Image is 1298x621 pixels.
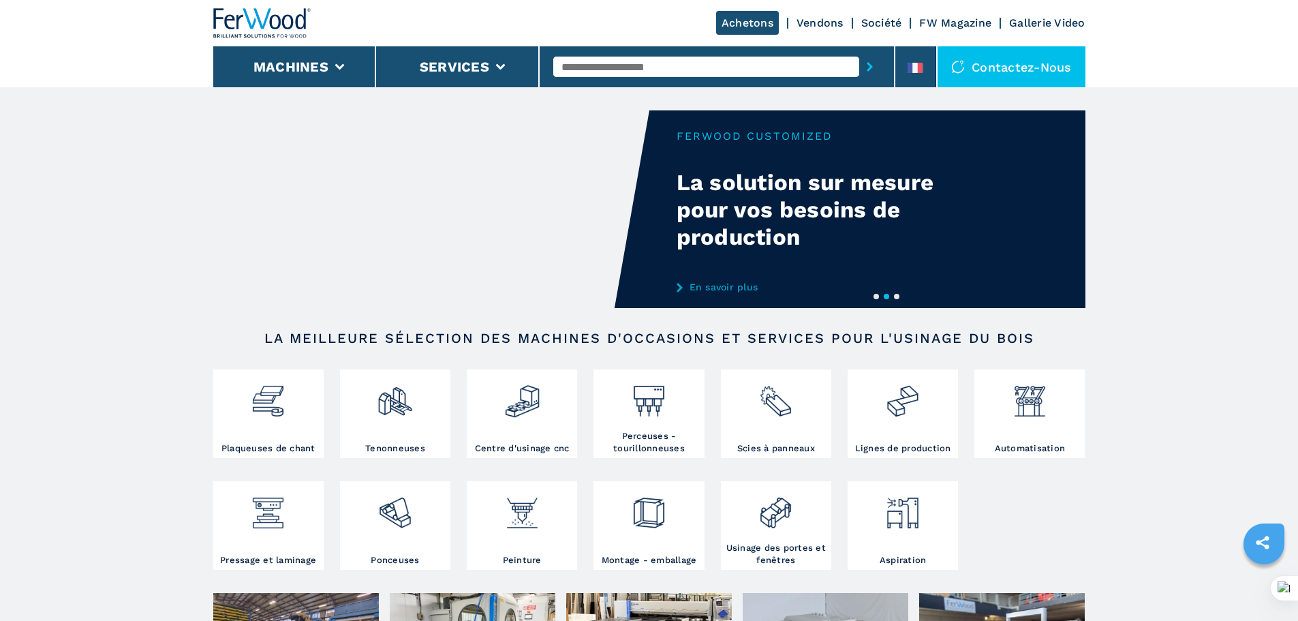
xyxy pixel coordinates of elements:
h3: Tenonneuses [365,442,425,455]
h3: Ponceuses [371,554,419,566]
a: Gallerie Video [1009,16,1085,29]
button: Services [420,59,489,75]
img: verniciatura_1.png [504,485,540,531]
img: bordatrici_1.png [250,373,286,419]
img: aspirazione_1.png [884,485,921,531]
button: Machines [253,59,328,75]
h3: Aspiration [880,554,927,566]
a: En savoir plus [677,282,944,292]
a: Perceuses - tourillonneuses [593,369,704,458]
a: Peinture [467,481,577,570]
h3: Plaqueuses de chant [221,442,315,455]
a: Lignes de production [848,369,958,458]
a: Aspiration [848,481,958,570]
button: submit-button [859,51,880,82]
a: Automatisation [974,369,1085,458]
button: 1 [874,294,879,299]
img: sezionatrici_2.png [758,373,794,419]
img: pressa-strettoia.png [250,485,286,531]
a: Achetons [716,11,779,35]
img: centro_di_lavoro_cnc_2.png [504,373,540,419]
a: Scies à panneaux [721,369,831,458]
a: Vendons [797,16,844,29]
video: Your browser does not support the video tag. [213,110,649,308]
img: Contactez-nous [951,60,965,74]
img: linee_di_produzione_2.png [884,373,921,419]
h3: Montage - emballage [602,554,697,566]
h3: Usinage des portes et fenêtres [724,542,828,566]
img: Ferwood [213,8,311,38]
img: squadratrici_2.png [377,373,413,419]
button: 2 [884,294,889,299]
a: Ponceuses [340,481,450,570]
h3: Peinture [503,554,542,566]
a: sharethis [1246,526,1280,560]
h3: Perceuses - tourillonneuses [597,430,700,455]
button: 3 [894,294,899,299]
h3: Automatisation [995,442,1066,455]
a: Montage - emballage [593,481,704,570]
div: Contactez-nous [938,46,1085,87]
img: foratrici_inseritrici_2.png [631,373,667,419]
h3: Scies à panneaux [737,442,815,455]
img: automazione.png [1012,373,1048,419]
h2: LA MEILLEURE SÉLECTION DES MACHINES D'OCCASIONS ET SERVICES POUR L'USINAGE DU BOIS [257,330,1042,346]
img: levigatrici_2.png [377,485,413,531]
h3: Pressage et laminage [220,554,316,566]
a: FW Magazine [919,16,991,29]
a: Société [861,16,902,29]
a: Pressage et laminage [213,481,324,570]
a: Tenonneuses [340,369,450,458]
a: Plaqueuses de chant [213,369,324,458]
h3: Lignes de production [855,442,951,455]
a: Centre d'usinage cnc [467,369,577,458]
img: lavorazione_porte_finestre_2.png [758,485,794,531]
img: montaggio_imballaggio_2.png [631,485,667,531]
h3: Centre d'usinage cnc [475,442,570,455]
a: Usinage des portes et fenêtres [721,481,831,570]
